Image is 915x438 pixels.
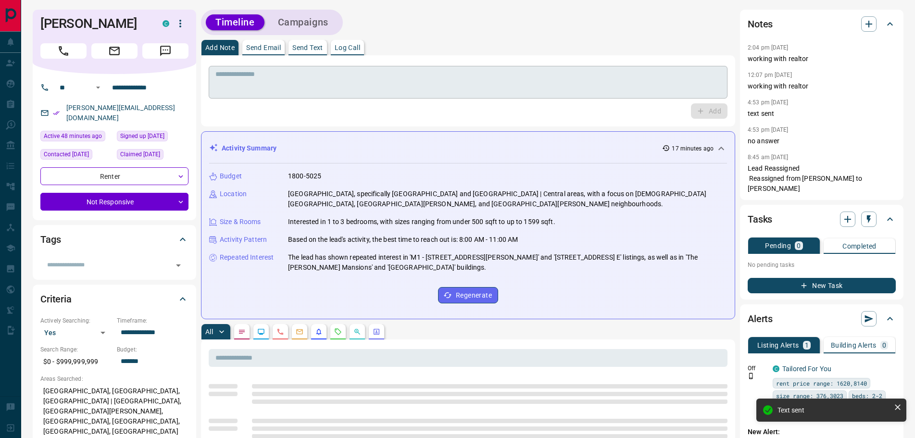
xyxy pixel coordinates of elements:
span: Call [40,43,87,59]
p: $0 - $999,999,999 [40,354,112,370]
p: 4:53 pm [DATE] [748,99,789,106]
div: Notes [748,13,896,36]
div: Tue Aug 08 2023 [117,149,188,163]
p: Lead Reassigned Reassigned from [PERSON_NAME] to [PERSON_NAME] [748,163,896,194]
p: Location [220,189,247,199]
div: Tasks [748,208,896,231]
p: no answer [748,136,896,146]
p: Budget: [117,345,188,354]
svg: Agent Actions [373,328,380,336]
p: No pending tasks [748,258,896,272]
div: Renter [40,167,188,185]
a: Tailored For You [782,365,831,373]
div: Tags [40,228,188,251]
p: New Alert: [748,427,896,437]
svg: Calls [276,328,284,336]
div: Sat Aug 26 2023 [40,149,112,163]
p: [GEOGRAPHIC_DATA], specifically [GEOGRAPHIC_DATA] and [GEOGRAPHIC_DATA] | Central areas, with a f... [288,189,727,209]
h2: Notes [748,16,773,32]
svg: Opportunities [353,328,361,336]
span: Signed up [DATE] [120,131,164,141]
p: Interested in 1 to 3 bedrooms, with sizes ranging from under 500 sqft to up to 1599 sqft. [288,217,555,227]
div: condos.ca [773,365,779,372]
a: [PERSON_NAME][EMAIL_ADDRESS][DOMAIN_NAME] [66,104,175,122]
p: working with realtor [748,54,896,64]
h2: Tags [40,232,61,247]
button: Open [172,259,185,272]
p: All [205,328,213,335]
span: size range: 376,3023 [776,391,843,400]
p: Add Note [205,44,235,51]
p: 0 [797,242,801,249]
svg: Listing Alerts [315,328,323,336]
svg: Requests [334,328,342,336]
p: Completed [842,243,877,250]
div: Activity Summary17 minutes ago [209,139,727,157]
svg: Emails [296,328,303,336]
p: Based on the lead's activity, the best time to reach out is: 8:00 AM - 11:00 AM [288,235,518,245]
p: Areas Searched: [40,375,188,383]
p: Repeated Interest [220,252,274,263]
p: Send Email [246,44,281,51]
p: 1800-5025 [288,171,321,181]
p: Off [748,364,767,373]
p: Listing Alerts [757,342,799,349]
h2: Tasks [748,212,772,227]
p: Pending [765,242,791,249]
span: Contacted [DATE] [44,150,89,159]
p: 0 [882,342,886,349]
p: 8:45 am [DATE] [748,154,789,161]
p: 17 minutes ago [672,144,714,153]
button: Open [92,82,104,93]
button: Regenerate [438,287,498,303]
span: Active 48 minutes ago [44,131,102,141]
p: Building Alerts [831,342,877,349]
button: Timeline [206,14,264,30]
p: Size & Rooms [220,217,261,227]
svg: Email Verified [53,110,60,116]
span: Email [91,43,138,59]
span: Message [142,43,188,59]
p: Log Call [335,44,360,51]
svg: Lead Browsing Activity [257,328,265,336]
div: Not Responsive [40,193,188,211]
div: condos.ca [163,20,169,27]
p: 1 [805,342,809,349]
p: working with realtor [748,81,896,91]
h2: Criteria [40,291,72,307]
p: Budget [220,171,242,181]
div: Yes [40,325,112,340]
p: Send Text [292,44,323,51]
span: rent price range: 1620,8140 [776,378,867,388]
button: Campaigns [268,14,338,30]
div: Alerts [748,307,896,330]
p: Activity Pattern [220,235,267,245]
div: Mon May 15 2023 [117,131,188,144]
svg: Push Notification Only [748,373,754,379]
h1: [PERSON_NAME] [40,16,148,31]
p: Timeframe: [117,316,188,325]
span: beds: 2-2 [852,391,882,400]
span: Claimed [DATE] [120,150,160,159]
p: 2:04 pm [DATE] [748,44,789,51]
button: New Task [748,278,896,293]
p: Search Range: [40,345,112,354]
p: 12:07 pm [DATE] [748,72,792,78]
h2: Alerts [748,311,773,326]
p: text sent [748,109,896,119]
p: Activity Summary [222,143,276,153]
p: The lead has shown repeated interest in 'M1 - [STREET_ADDRESS][PERSON_NAME]' and '[STREET_ADDRESS... [288,252,727,273]
p: Actively Searching: [40,316,112,325]
div: Text sent [777,406,890,414]
div: Sun Aug 17 2025 [40,131,112,144]
p: 4:53 pm [DATE] [748,126,789,133]
svg: Notes [238,328,246,336]
div: Criteria [40,288,188,311]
